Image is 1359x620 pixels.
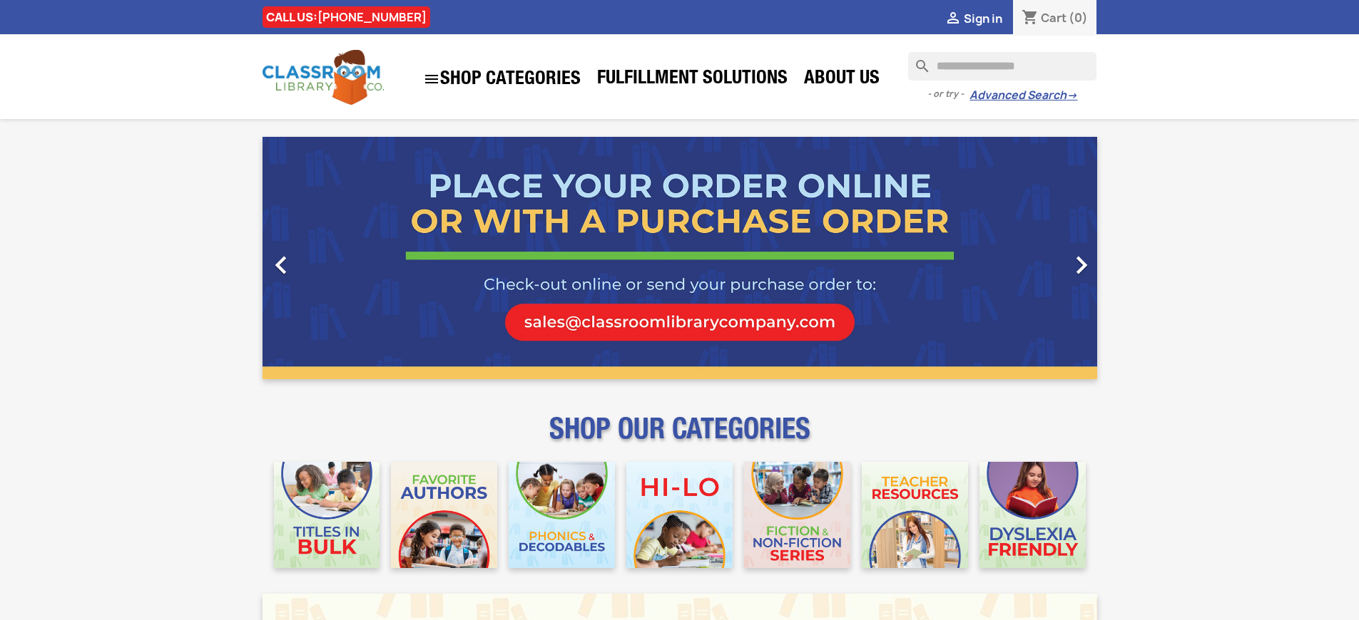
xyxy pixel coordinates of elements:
a: Next [972,137,1097,379]
i: shopping_cart [1022,10,1039,27]
input: Search [908,52,1096,81]
span: (0) [1069,10,1088,26]
a: Advanced Search→ [969,88,1077,103]
a: [PHONE_NUMBER] [317,9,427,25]
div: CALL US: [263,6,430,28]
span: - or try - [927,87,969,101]
i:  [1064,247,1099,283]
img: CLC_Favorite_Authors_Mobile.jpg [391,462,497,568]
a: Previous [263,137,388,379]
i:  [263,247,299,283]
i:  [423,71,440,88]
span: Sign in [964,11,1002,26]
a: SHOP CATEGORIES [416,63,588,95]
ul: Carousel container [263,137,1097,379]
span: Cart [1041,10,1067,26]
a: About Us [797,66,887,94]
a: Fulfillment Solutions [590,66,795,94]
img: CLC_Dyslexia_Mobile.jpg [979,462,1086,568]
img: CLC_Phonics_And_Decodables_Mobile.jpg [509,462,615,568]
img: CLC_Bulk_Mobile.jpg [274,462,380,568]
img: CLC_Teacher_Resources_Mobile.jpg [862,462,968,568]
i: search [908,52,925,69]
i:  [945,11,962,28]
img: CLC_HiLo_Mobile.jpg [626,462,733,568]
img: Classroom Library Company [263,50,384,105]
a:  Sign in [945,11,1002,26]
img: CLC_Fiction_Nonfiction_Mobile.jpg [744,462,850,568]
p: SHOP OUR CATEGORIES [263,425,1097,450]
span: → [1067,88,1077,103]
